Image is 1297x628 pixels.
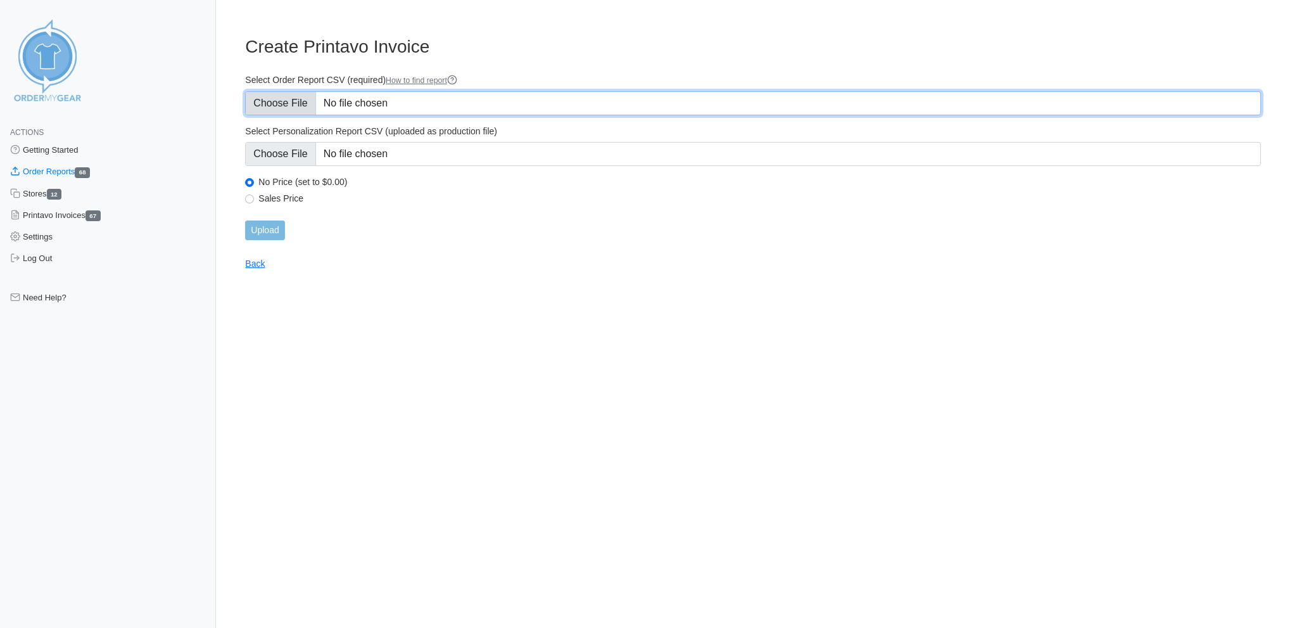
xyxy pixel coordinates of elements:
span: 68 [75,167,90,178]
h3: Create Printavo Invoice [245,36,1261,58]
label: Select Order Report CSV (required) [245,74,1261,86]
span: 67 [85,210,101,221]
a: How to find report [386,76,457,85]
label: Select Personalization Report CSV (uploaded as production file) [245,125,1261,137]
span: Actions [10,128,44,137]
label: No Price (set to $0.00) [258,176,1261,188]
span: 12 [47,189,62,200]
a: Back [245,259,265,269]
input: Upload [245,221,284,240]
label: Sales Price [258,193,1261,204]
